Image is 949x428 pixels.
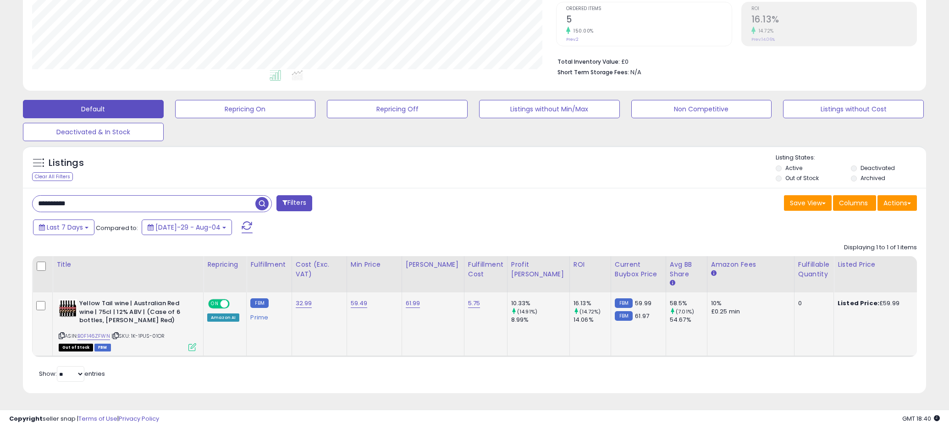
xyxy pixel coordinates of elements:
[861,164,895,172] label: Deactivated
[798,299,827,307] div: 0
[296,260,343,279] div: Cost (Exc. VAT)
[838,299,914,307] div: £59.99
[670,316,707,324] div: 54.67%
[784,195,832,211] button: Save View
[751,37,775,42] small: Prev: 14.06%
[78,414,117,423] a: Terms of Use
[751,6,916,11] span: ROI
[711,269,717,278] small: Amazon Fees.
[557,68,629,76] b: Short Term Storage Fees:
[570,27,594,34] small: 150.00%
[711,299,787,307] div: 10%
[783,100,924,118] button: Listings without Cost
[96,224,138,232] span: Compared to:
[59,299,77,318] img: 51XKYAXCDvL._SL40_.jpg
[351,299,368,308] a: 59.49
[49,157,84,170] h5: Listings
[327,100,468,118] button: Repricing Off
[838,260,917,269] div: Listed Price
[566,37,579,42] small: Prev: 2
[511,299,569,307] div: 10.33%
[39,369,105,378] span: Show: entries
[557,58,620,66] b: Total Inventory Value:
[861,174,885,182] label: Archived
[351,260,398,269] div: Min Price
[798,260,830,279] div: Fulfillable Quantity
[635,312,649,320] span: 61.97
[566,14,731,27] h2: 5
[250,298,268,308] small: FBM
[111,332,165,340] span: | SKU: 1K-1PUS-01OR
[670,299,707,307] div: 58.5%
[635,299,651,307] span: 59.99
[9,415,159,423] div: seller snap | |
[615,311,633,321] small: FBM
[751,14,916,27] h2: 16.13%
[833,195,876,211] button: Columns
[296,299,312,308] a: 32.99
[670,279,675,287] small: Avg BB Share.
[250,260,287,269] div: Fulfillment
[574,260,607,269] div: ROI
[711,260,790,269] div: Amazon Fees
[209,300,221,308] span: ON
[838,299,879,307] b: Listed Price:
[119,414,159,423] a: Privacy Policy
[670,260,703,279] div: Avg BB Share
[631,100,772,118] button: Non Competitive
[785,164,802,172] label: Active
[468,260,503,279] div: Fulfillment Cost
[250,310,284,321] div: Prime
[615,260,662,279] div: Current Buybox Price
[175,100,316,118] button: Repricing On
[566,6,731,11] span: Ordered Items
[32,172,73,181] div: Clear All Filters
[23,100,164,118] button: Default
[574,299,611,307] div: 16.13%
[207,313,239,322] div: Amazon AI
[79,299,191,327] b: Yellow Tail wine | Australian Red wine | 75cl | 12% ABV | (Case of 6 bottles, [PERSON_NAME] Red)
[56,260,199,269] div: Title
[207,260,243,269] div: Repricing
[877,195,917,211] button: Actions
[228,300,243,308] span: OFF
[47,223,83,232] span: Last 7 Days
[615,298,633,308] small: FBM
[468,299,480,308] a: 5.75
[517,308,537,315] small: (14.91%)
[406,299,420,308] a: 61.99
[839,198,868,208] span: Columns
[579,308,601,315] small: (14.72%)
[9,414,43,423] strong: Copyright
[511,260,566,279] div: Profit [PERSON_NAME]
[776,154,926,162] p: Listing States:
[557,55,910,66] li: £0
[756,27,774,34] small: 14.72%
[142,219,232,235] button: [DATE]-29 - Aug-04
[406,260,460,269] div: [PERSON_NAME]
[630,68,641,77] span: N/A
[711,307,787,316] div: £0.25 min
[676,308,694,315] small: (7.01%)
[276,195,312,211] button: Filters
[479,100,620,118] button: Listings without Min/Max
[155,223,221,232] span: [DATE]-29 - Aug-04
[902,414,940,423] span: 2025-08-12 18:40 GMT
[59,344,93,351] span: All listings that are currently out of stock and unavailable for purchase on Amazon
[785,174,819,182] label: Out of Stock
[94,344,111,351] span: FBM
[574,316,611,324] div: 14.06%
[33,219,94,235] button: Last 7 Days
[511,316,569,324] div: 8.99%
[77,332,110,340] a: B0F146ZFWN
[844,243,917,252] div: Displaying 1 to 1 of 1 items
[59,299,196,350] div: ASIN:
[23,123,164,141] button: Deactivated & In Stock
